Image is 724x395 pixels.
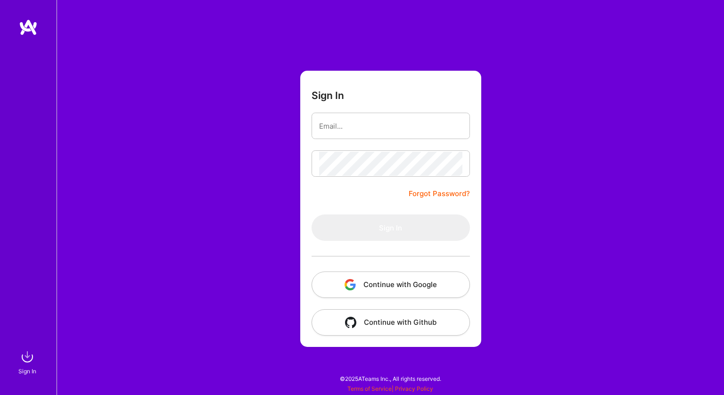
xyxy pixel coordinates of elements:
[345,317,356,328] img: icon
[19,19,38,36] img: logo
[312,214,470,241] button: Sign In
[20,347,37,376] a: sign inSign In
[312,272,470,298] button: Continue with Google
[312,90,344,101] h3: Sign In
[409,188,470,199] a: Forgot Password?
[18,366,36,376] div: Sign In
[319,114,462,138] input: Email...
[347,385,392,392] a: Terms of Service
[18,347,37,366] img: sign in
[345,279,356,290] img: icon
[347,385,433,392] span: |
[57,367,724,390] div: © 2025 ATeams Inc., All rights reserved.
[395,385,433,392] a: Privacy Policy
[312,309,470,336] button: Continue with Github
